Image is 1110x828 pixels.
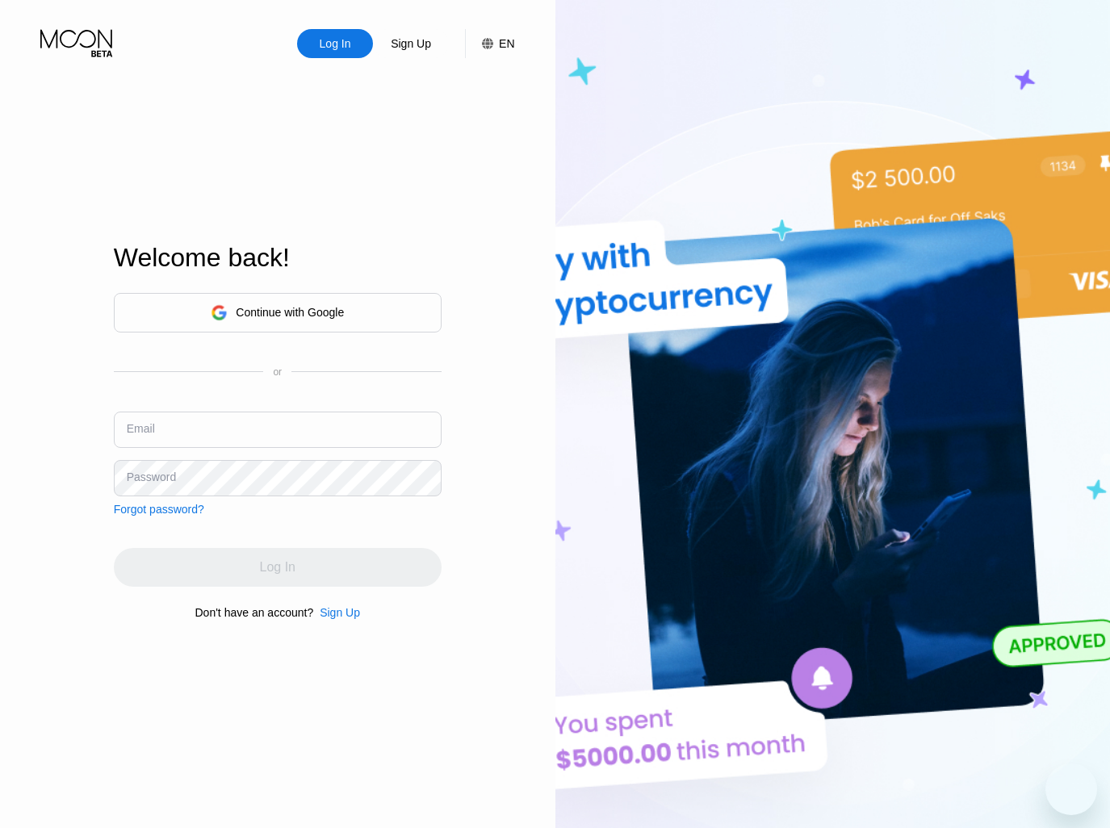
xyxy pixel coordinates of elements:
div: Log In [297,29,373,58]
div: Welcome back! [114,243,442,273]
div: Sign Up [373,29,449,58]
div: Forgot password? [114,503,204,516]
div: Email [127,422,155,435]
div: Password [127,470,176,483]
div: EN [465,29,514,58]
div: Sign Up [320,606,360,619]
div: Log In [318,36,353,52]
div: Don't have an account? [195,606,314,619]
div: Sign Up [389,36,433,52]
iframe: Button to launch messaging window [1045,763,1097,815]
div: EN [499,37,514,50]
div: Continue with Google [236,306,344,319]
div: Continue with Google [114,293,442,332]
div: Sign Up [313,606,360,619]
div: or [273,366,282,378]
